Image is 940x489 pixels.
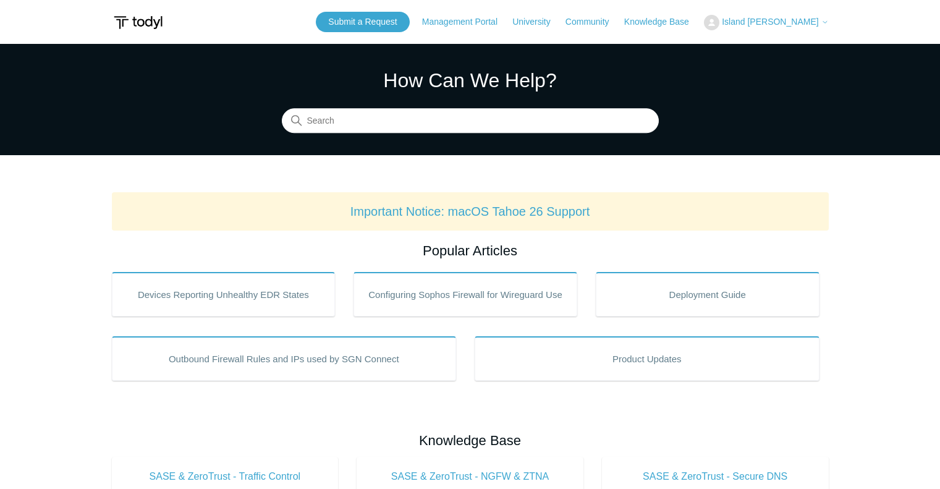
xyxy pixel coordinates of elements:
a: Knowledge Base [624,15,701,28]
a: University [512,15,562,28]
a: Submit a Request [316,12,409,32]
h2: Popular Articles [112,240,829,261]
a: Outbound Firewall Rules and IPs used by SGN Connect [112,336,457,381]
a: Configuring Sophos Firewall for Wireguard Use [354,272,577,317]
a: Important Notice: macOS Tahoe 26 Support [350,205,590,218]
img: Todyl Support Center Help Center home page [112,11,164,34]
a: Community [565,15,622,28]
input: Search [282,109,659,134]
a: Product Updates [475,336,819,381]
span: Island [PERSON_NAME] [722,17,818,27]
h2: Knowledge Base [112,430,829,451]
a: Management Portal [422,15,510,28]
a: Devices Reporting Unhealthy EDR States [112,272,336,317]
a: Deployment Guide [596,272,819,317]
span: SASE & ZeroTrust - NGFW & ZTNA [375,469,565,484]
button: Island [PERSON_NAME] [704,15,828,30]
h1: How Can We Help? [282,66,659,95]
span: SASE & ZeroTrust - Secure DNS [620,469,810,484]
span: SASE & ZeroTrust - Traffic Control [130,469,320,484]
